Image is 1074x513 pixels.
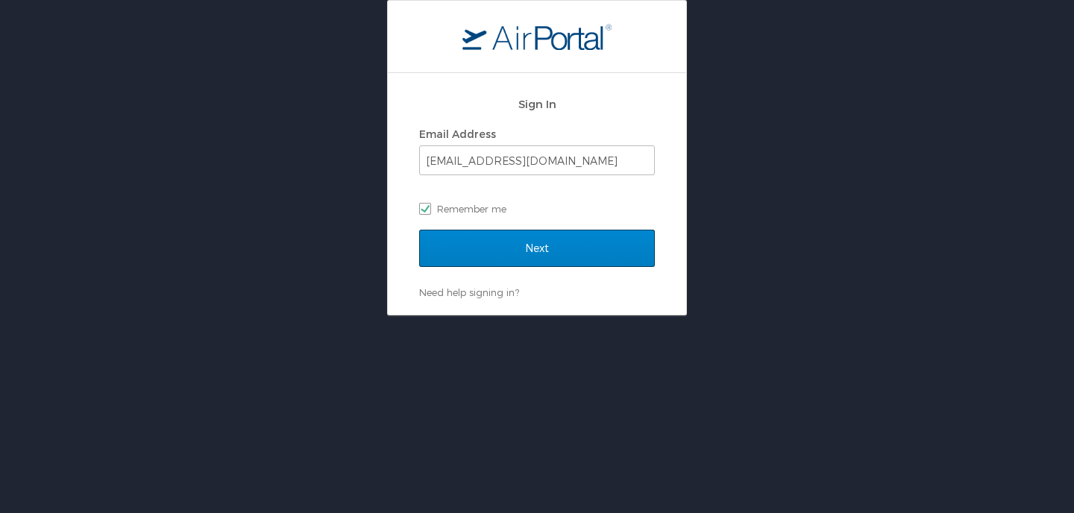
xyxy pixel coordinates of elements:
[419,230,655,267] input: Next
[419,198,655,220] label: Remember me
[419,128,496,140] label: Email Address
[419,286,519,298] a: Need help signing in?
[462,23,612,50] img: logo
[419,95,655,113] h2: Sign In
